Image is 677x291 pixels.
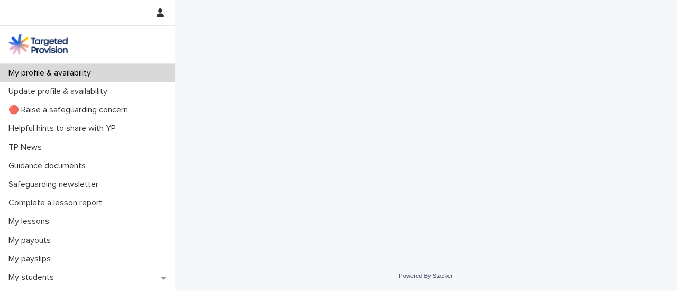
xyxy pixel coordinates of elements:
[4,143,50,153] p: TP News
[4,87,116,97] p: Update profile & availability
[4,161,94,171] p: Guidance documents
[4,180,107,190] p: Safeguarding newsletter
[4,236,59,246] p: My payouts
[4,124,124,134] p: Helpful hints to share with YP
[4,68,99,78] p: My profile & availability
[4,105,136,115] p: 🔴 Raise a safeguarding concern
[4,254,59,264] p: My payslips
[4,198,111,208] p: Complete a lesson report
[8,34,68,55] img: M5nRWzHhSzIhMunXDL62
[4,217,58,227] p: My lessons
[4,273,62,283] p: My students
[399,273,452,279] a: Powered By Stacker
